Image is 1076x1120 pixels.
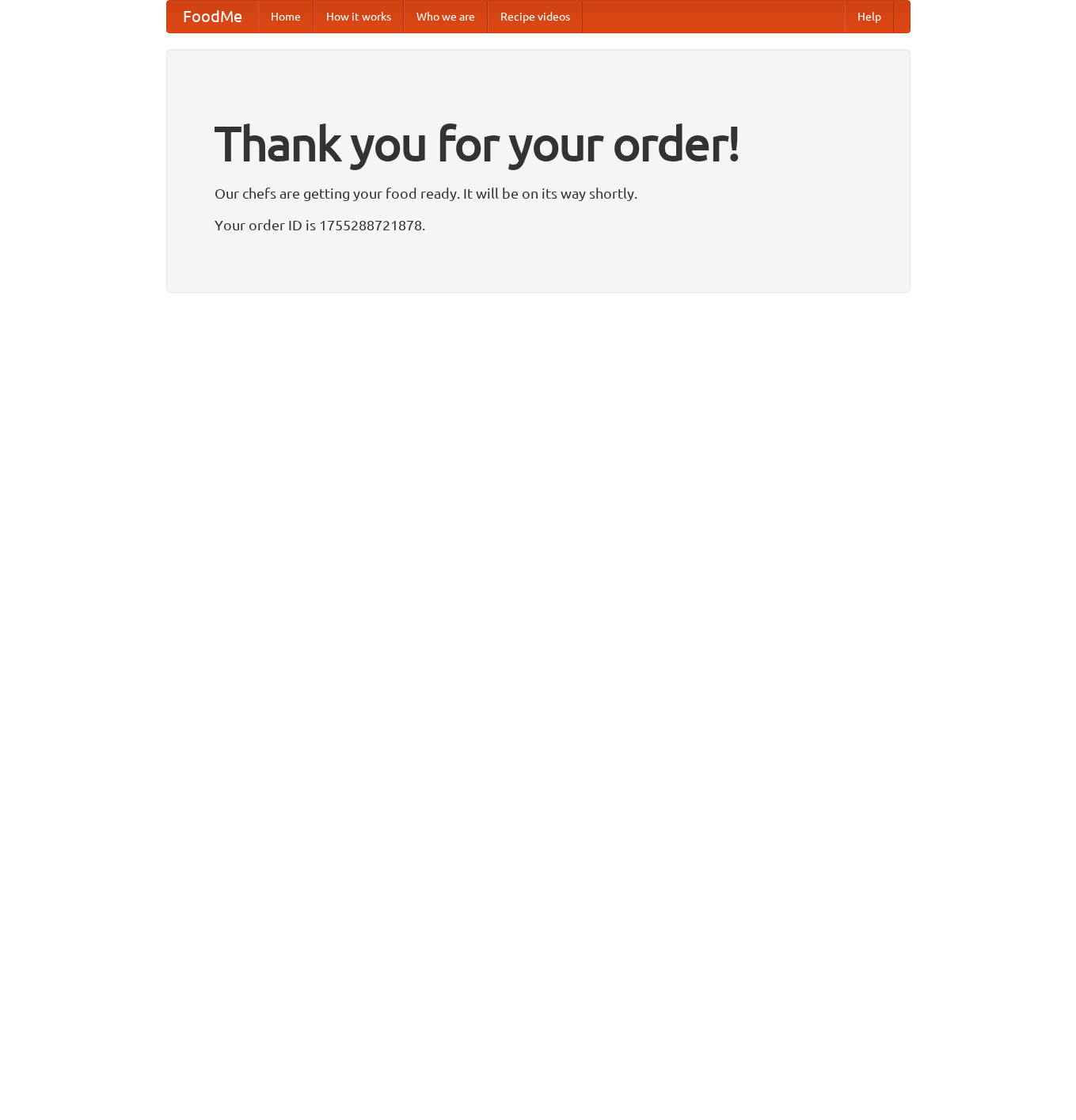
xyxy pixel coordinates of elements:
a: How it works [314,1,404,32]
h1: Thank you for your order! [215,105,862,181]
a: Home [258,1,314,32]
a: Recipe videos [488,1,583,32]
a: FoodMe [167,1,258,32]
a: Help [845,1,894,32]
p: Your order ID is 1755288721878. [215,213,862,237]
p: Our chefs are getting your food ready. It will be on its way shortly. [215,181,862,205]
a: Who we are [404,1,488,32]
